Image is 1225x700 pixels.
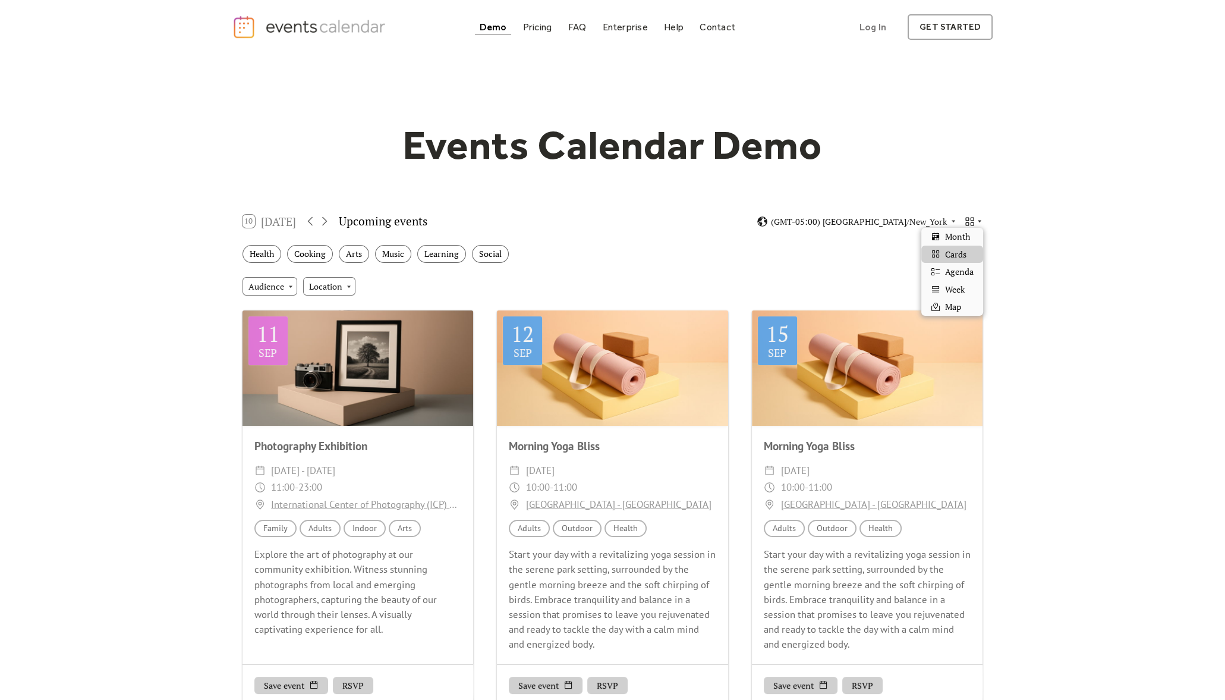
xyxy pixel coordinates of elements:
[602,24,647,30] div: Enterprise
[700,24,735,30] div: Contact
[518,19,557,35] a: Pricing
[232,15,389,39] a: home
[563,19,591,35] a: FAQ
[908,14,993,40] a: get started
[945,300,961,313] span: Map
[945,230,970,243] span: Month
[480,24,507,30] div: Demo
[597,19,652,35] a: Enterprise
[695,19,740,35] a: Contact
[659,19,688,35] a: Help
[945,283,965,296] span: Week
[945,248,966,261] span: Cards
[664,24,684,30] div: Help
[568,24,587,30] div: FAQ
[475,19,512,35] a: Demo
[848,14,898,40] a: Log In
[523,24,552,30] div: Pricing
[385,121,841,169] h1: Events Calendar Demo
[945,265,974,278] span: Agenda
